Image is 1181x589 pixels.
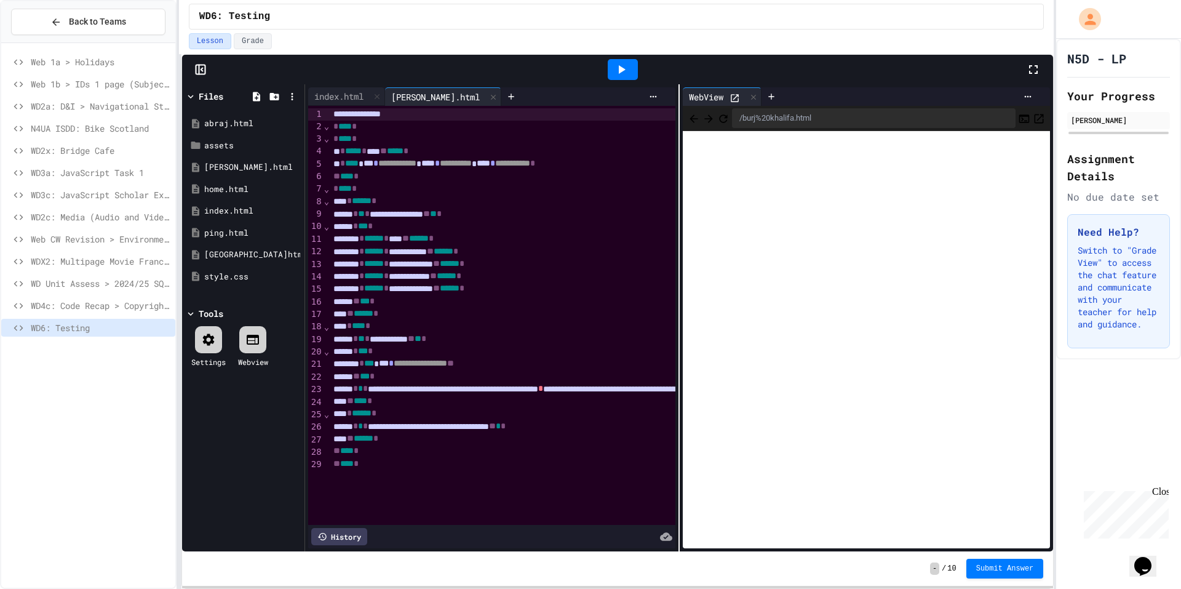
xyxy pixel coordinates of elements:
[308,233,324,246] div: 11
[308,308,324,321] div: 17
[308,296,324,308] div: 16
[308,421,324,433] div: 26
[324,347,330,356] span: Fold line
[688,110,700,126] span: Back
[204,227,300,239] div: ping.html
[199,307,223,320] div: Tools
[204,183,300,196] div: home.html
[385,90,486,103] div: [PERSON_NAME].html
[683,87,761,106] div: WebView
[308,183,324,195] div: 7
[308,220,324,233] div: 10
[308,409,324,421] div: 25
[308,383,324,396] div: 23
[1033,111,1045,126] button: Open in new tab
[308,258,324,271] div: 13
[942,564,946,574] span: /
[976,564,1034,574] span: Submit Answer
[947,564,956,574] span: 10
[1066,5,1104,33] div: My Account
[308,90,370,103] div: index.html
[1067,87,1170,105] h2: Your Progress
[204,161,300,174] div: [PERSON_NAME].html
[308,271,324,283] div: 14
[1129,540,1169,577] iframe: chat widget
[31,299,170,312] span: WD4c: Code Recap > Copyright Designs & Patents Act
[5,5,85,78] div: Chat with us now!Close
[308,246,324,258] div: 12
[308,459,324,471] div: 29
[204,118,300,130] div: abraj.html
[324,409,330,419] span: Fold line
[308,145,324,158] div: 4
[1079,486,1169,539] iframe: chat widget
[31,255,170,268] span: WDX2: Multipage Movie Franchise
[683,131,1050,549] iframe: Web Preview
[308,321,324,333] div: 18
[308,87,385,106] div: index.html
[324,222,330,231] span: Fold line
[308,446,324,459] div: 28
[31,144,170,157] span: WD2x: Bridge Cafe
[31,277,170,290] span: WD Unit Assess > 2024/25 SQA Assignment
[31,55,170,68] span: Web 1a > Holidays
[324,121,330,131] span: Fold line
[191,356,226,367] div: Settings
[189,33,231,49] button: Lesson
[308,121,324,133] div: 2
[683,90,730,103] div: WebView
[1067,190,1170,204] div: No due date set
[311,528,367,545] div: History
[1078,244,1159,331] p: Switch to "Grade View" to access the chat feature and communicate with your teacher for help and ...
[324,184,330,194] span: Fold line
[11,9,165,35] button: Back to Teams
[308,371,324,383] div: 22
[308,170,324,183] div: 6
[308,334,324,346] div: 19
[930,563,939,575] span: -
[324,134,330,143] span: Fold line
[31,321,170,334] span: WD6: Testing
[732,108,1016,128] div: /burj%20khalifa.html
[308,208,324,220] div: 9
[702,110,715,126] span: Forward
[308,196,324,208] div: 8
[308,133,324,145] div: 3
[308,346,324,358] div: 20
[31,188,170,201] span: WD3c: JavaScript Scholar Example
[199,9,270,24] span: WD6: Testing
[308,434,324,446] div: 27
[31,166,170,179] span: WD3a: JavaScript Task 1
[538,384,543,393] span: Control character left-to-right mark
[717,111,730,126] button: Refresh
[324,196,330,206] span: Fold line
[31,210,170,223] span: WD2c: Media (Audio and Video)
[308,358,324,371] div: 21
[1067,150,1170,185] h2: Assignment Details
[204,140,300,152] div: assets
[31,100,170,113] span: WD2a: D&I > Navigational Structure & Wireframes
[31,233,170,246] span: Web CW Revision > Environmental Impact
[31,122,170,135] span: N4UA ISDD: Bike Scotland
[234,33,272,49] button: Grade
[324,322,330,332] span: Fold line
[385,87,501,106] div: [PERSON_NAME].html
[308,283,324,295] div: 15
[204,205,300,217] div: index.html
[238,356,268,367] div: Webview
[1018,111,1030,126] button: Console
[308,158,324,170] div: 5
[31,78,170,90] span: Web 1b > IDs 1 page (Subjects)
[69,15,126,28] span: Back to Teams
[199,90,223,103] div: Files
[204,271,300,283] div: style.css
[308,108,324,121] div: 1
[1078,225,1159,239] h3: Need Help?
[1067,50,1126,67] h1: N5D - LP
[1071,114,1166,126] div: [PERSON_NAME]
[308,396,324,409] div: 24
[966,559,1044,579] button: Submit Answer
[204,249,300,261] div: [GEOGRAPHIC_DATA]html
